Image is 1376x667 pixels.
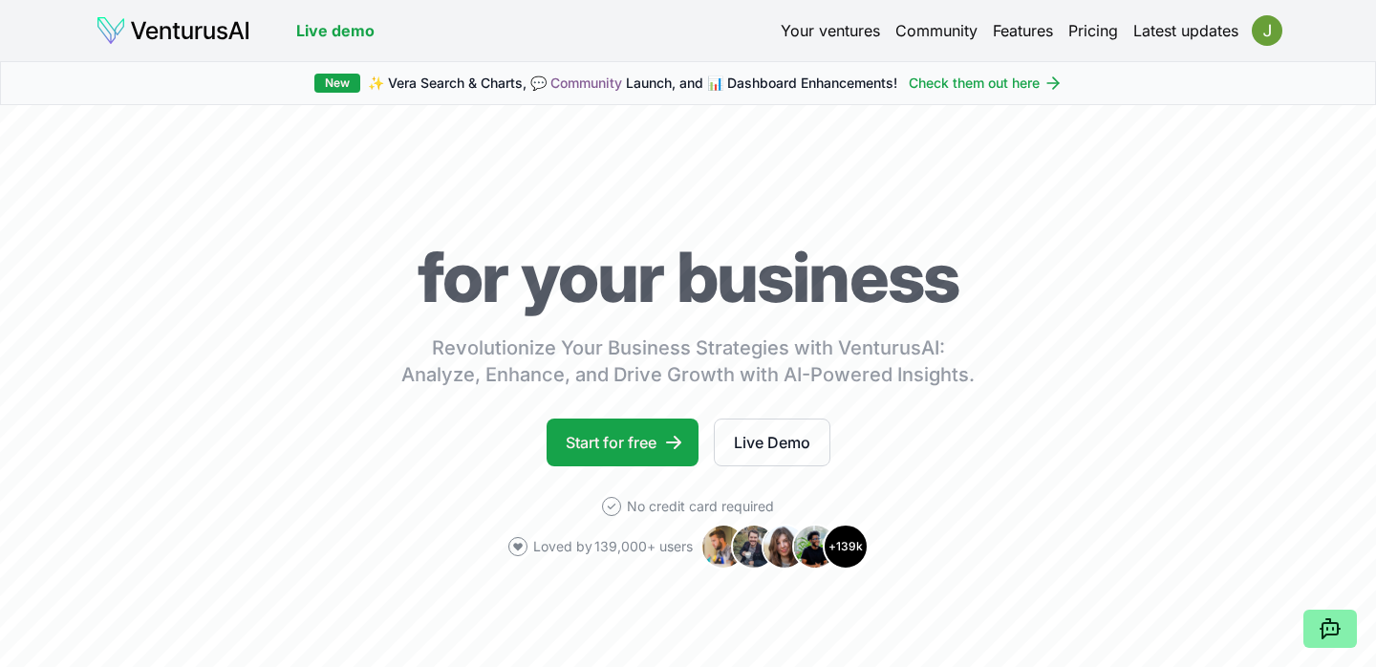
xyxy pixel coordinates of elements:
[96,15,250,46] img: logo
[714,419,830,466] a: Live Demo
[547,419,699,466] a: Start for free
[792,524,838,570] img: Avatar 4
[700,524,746,570] img: Avatar 1
[368,74,897,93] span: ✨ Vera Search & Charts, 💬 Launch, and 📊 Dashboard Enhancements!
[993,19,1053,42] a: Features
[1252,15,1282,46] img: ACg8ocKfA8J3U3iNpCkKuY6iqn6fgAQp4gHfEcfK5gzNIhjjl3NsyA=s96-c
[895,19,978,42] a: Community
[762,524,807,570] img: Avatar 3
[296,19,375,42] a: Live demo
[781,19,880,42] a: Your ventures
[731,524,777,570] img: Avatar 2
[314,74,360,93] div: New
[1068,19,1118,42] a: Pricing
[550,75,622,91] a: Community
[1133,19,1238,42] a: Latest updates
[909,74,1063,93] a: Check them out here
